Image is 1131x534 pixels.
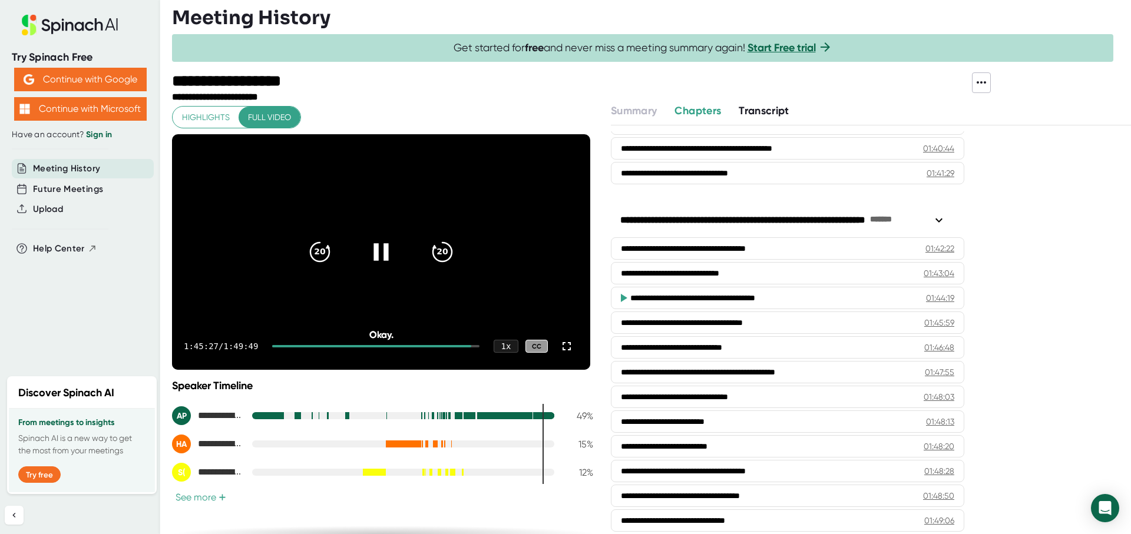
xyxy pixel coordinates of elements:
[925,243,954,254] div: 01:42:22
[1091,494,1119,522] div: Open Intercom Messenger
[173,107,239,128] button: Highlights
[18,385,114,401] h2: Discover Spinach AI
[33,203,63,216] button: Upload
[14,97,147,121] button: Continue with Microsoft
[924,317,954,329] div: 01:45:59
[33,242,97,256] button: Help Center
[182,110,230,125] span: Highlights
[172,379,593,392] div: Speaker Timeline
[927,167,954,179] div: 01:41:29
[923,142,954,154] div: 01:40:44
[18,418,145,427] h3: From meetings to insights
[923,490,954,502] div: 01:48:50
[924,341,954,353] div: 01:46:48
[24,74,34,85] img: Aehbyd4JwY73AAAAAElFTkSuQmCC
[214,329,548,340] div: Okay.
[172,406,243,425] div: Aimee J. Daily, PhD
[564,467,593,478] div: 12 %
[33,183,103,196] button: Future Meetings
[611,103,657,119] button: Summary
[12,130,148,140] div: Have an account?
[172,6,330,29] h3: Meeting History
[924,515,954,526] div: 01:49:06
[239,107,300,128] button: Full video
[924,391,954,403] div: 01:48:03
[525,340,548,353] div: CC
[611,104,657,117] span: Summary
[926,292,954,304] div: 01:44:19
[494,340,518,353] div: 1 x
[33,162,100,175] button: Meeting History
[924,465,954,477] div: 01:48:28
[248,110,291,125] span: Full video
[926,416,954,427] div: 01:48:13
[525,41,544,54] b: free
[219,493,226,502] span: +
[172,406,191,425] div: AP
[564,410,593,422] div: 49 %
[674,103,721,119] button: Chapters
[739,103,789,119] button: Transcript
[925,366,954,378] div: 01:47:55
[739,104,789,117] span: Transcript
[86,130,112,140] a: Sign in
[5,506,24,525] button: Collapse sidebar
[924,440,954,452] div: 01:48:20
[924,267,954,279] div: 01:43:04
[748,41,816,54] a: Start Free trial
[172,435,243,453] div: Heather O. Armstrong
[172,491,230,503] button: See more+
[14,68,147,91] button: Continue with Google
[18,432,145,457] p: Spinach AI is a new way to get the most from your meetings
[674,104,721,117] span: Chapters
[454,41,832,55] span: Get started for and never miss a meeting summary again!
[172,435,191,453] div: HA
[12,51,148,64] div: Try Spinach Free
[564,439,593,450] div: 15 %
[172,463,191,482] div: S(
[18,466,61,483] button: Try free
[172,463,243,482] div: Sally Gilotti (she/her)
[184,341,258,351] div: 1:45:27 / 1:49:49
[33,242,85,256] span: Help Center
